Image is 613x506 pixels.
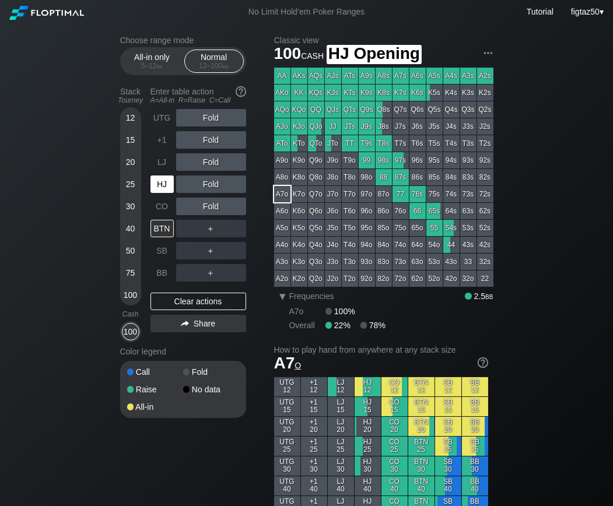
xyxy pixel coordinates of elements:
[127,403,183,411] div: All-in
[355,476,381,496] div: HJ 40
[342,254,358,270] div: T3o
[325,321,360,330] div: 22%
[342,220,358,236] div: T5o
[359,203,375,219] div: 96o
[477,118,493,135] div: J2s
[443,270,460,287] div: 42o
[308,68,324,84] div: AQs
[393,68,409,84] div: A7s
[295,358,301,371] span: o
[477,152,493,168] div: 92s
[376,169,392,185] div: 88
[462,456,488,476] div: BB 30
[274,254,290,270] div: A3o
[393,220,409,236] div: 75o
[355,456,381,476] div: HJ 30
[222,62,229,70] span: bb
[274,377,300,396] div: UTG 12
[443,186,460,202] div: 74s
[325,203,341,219] div: J6o
[274,36,493,45] h2: Classic view
[355,417,381,436] div: HJ 20
[183,368,239,376] div: Fold
[308,270,324,287] div: Q2o
[274,85,290,101] div: AKo
[342,152,358,168] div: T9o
[342,85,358,101] div: KTs
[325,254,341,270] div: J3o
[342,118,358,135] div: JTs
[355,377,381,396] div: HJ 12
[127,368,183,376] div: Call
[291,101,307,118] div: KQo
[274,118,290,135] div: AJo
[301,437,327,456] div: +1 25
[435,476,461,496] div: SB 40
[408,456,435,476] div: BTN 30
[291,118,307,135] div: KJo
[328,437,354,456] div: LJ 25
[460,186,477,202] div: 73s
[127,385,183,393] div: Raise
[359,254,375,270] div: 93o
[443,169,460,185] div: 84s
[308,101,324,118] div: QQ
[477,356,489,369] img: help.32db89a4.svg
[409,270,426,287] div: 62o
[325,307,355,316] div: 100%
[9,6,84,20] img: Floptimal logo
[435,456,461,476] div: SB 30
[274,417,300,436] div: UTG 20
[460,203,477,219] div: 63s
[291,152,307,168] div: K9o
[308,169,324,185] div: Q8o
[381,456,408,476] div: CO 30
[274,354,302,372] span: A7
[426,68,443,84] div: A5s
[408,377,435,396] div: BTN 12
[359,220,375,236] div: 95o
[274,68,290,84] div: AA
[460,68,477,84] div: A3s
[462,377,488,396] div: BB 12
[409,68,426,84] div: A6s
[274,270,290,287] div: A2o
[409,186,426,202] div: 76s
[122,109,139,126] div: 12
[460,101,477,118] div: Q3s
[325,237,341,253] div: J4o
[393,169,409,185] div: 87s
[325,135,341,152] div: JTo
[325,85,341,101] div: KJs
[435,417,461,436] div: SB 20
[122,242,139,259] div: 50
[122,264,139,282] div: 75
[435,377,461,396] div: SB 12
[443,220,460,236] div: 54s
[301,476,327,496] div: +1 40
[301,456,327,476] div: +1 30
[187,50,241,72] div: Normal
[426,85,443,101] div: K5s
[393,152,409,168] div: 97s
[409,135,426,152] div: T6s
[409,254,426,270] div: 63o
[426,135,443,152] div: T5s
[477,85,493,101] div: K2s
[176,242,246,259] div: ＋
[150,96,246,104] div: A=All-in R=Raise C=Call
[291,85,307,101] div: KK
[301,397,327,416] div: +1 15
[291,270,307,287] div: K2o
[183,385,239,393] div: No data
[359,169,375,185] div: 98o
[426,169,443,185] div: 85s
[376,101,392,118] div: Q8s
[465,291,493,301] div: 2.5
[234,85,247,98] img: help.32db89a4.svg
[485,291,493,301] span: bb
[176,131,246,149] div: Fold
[443,68,460,84] div: A4s
[342,68,358,84] div: ATs
[150,131,174,149] div: +1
